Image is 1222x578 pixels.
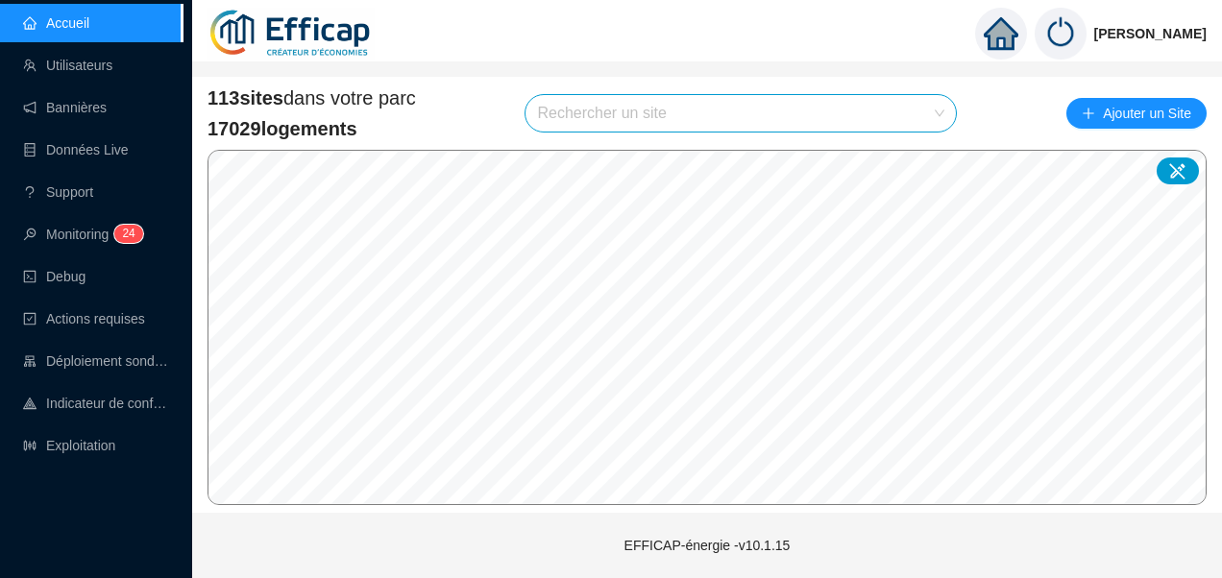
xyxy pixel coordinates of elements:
span: EFFICAP-énergie - v10.1.15 [624,538,791,553]
a: teamUtilisateurs [23,58,112,73]
a: notificationBannières [23,100,107,115]
canvas: Map [208,151,1207,504]
span: Ajouter un Site [1103,100,1191,127]
span: 2 [122,227,129,240]
a: slidersExploitation [23,438,115,453]
span: 113 sites [208,87,283,108]
span: dans votre parc [208,84,416,111]
sup: 24 [114,225,142,243]
a: questionSupport [23,184,93,200]
a: homeAccueil [23,15,89,31]
span: home [984,16,1018,51]
a: codeDebug [23,269,86,284]
button: Ajouter un Site [1066,98,1207,129]
a: clusterDéploiement sondes [23,353,169,369]
span: check-square [23,312,37,325]
span: 4 [129,227,135,240]
span: plus [1082,107,1095,120]
img: power [1035,8,1087,60]
span: 17029 logements [208,115,416,142]
span: Actions requises [46,311,145,326]
a: monitorMonitoring24 [23,227,137,242]
a: databaseDonnées Live [23,142,129,157]
span: [PERSON_NAME] [1094,3,1207,64]
a: heat-mapIndicateur de confort [23,396,169,411]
